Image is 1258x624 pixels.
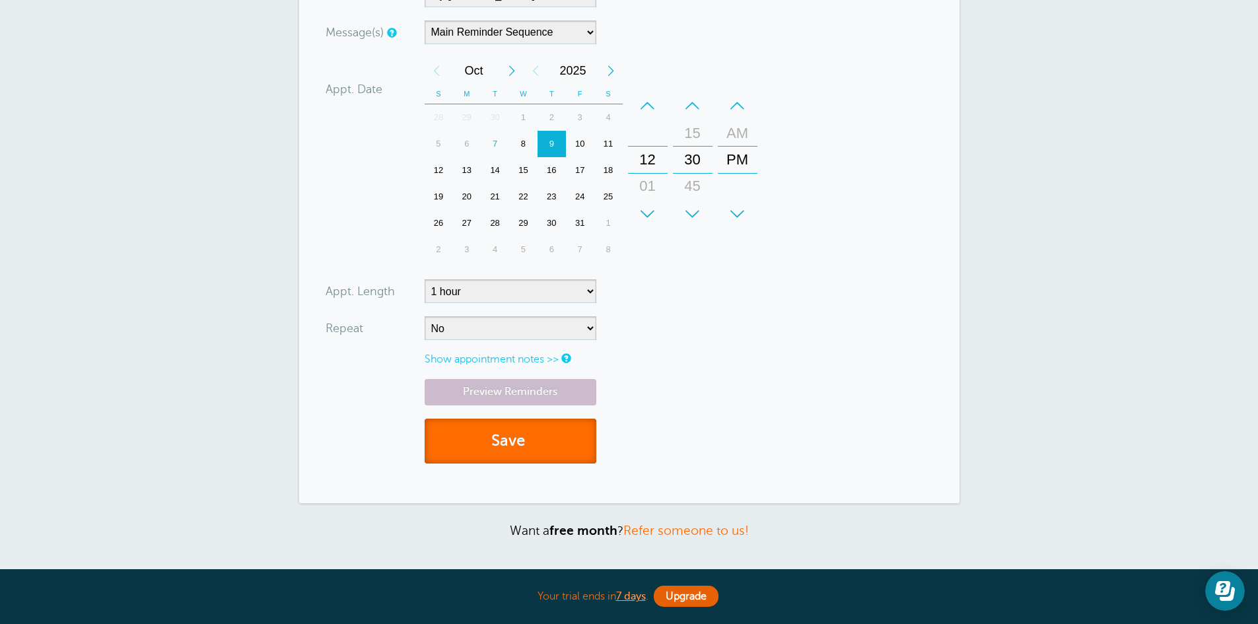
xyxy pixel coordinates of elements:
label: Appt. Date [326,83,382,95]
div: Sunday, October 19 [425,184,453,210]
div: 7 [481,131,509,157]
div: Thursday, October 23 [538,184,566,210]
div: 4 [481,236,509,263]
div: Wednesday, October 22 [509,184,538,210]
div: 3 [452,236,481,263]
th: W [509,84,538,104]
div: Previous Month [425,57,448,84]
button: Save [425,419,596,464]
div: 28 [481,210,509,236]
div: Saturday, October 4 [594,104,623,131]
div: Monday, October 13 [452,157,481,184]
div: Tuesday, October 14 [481,157,509,184]
div: 18 [594,157,623,184]
div: Friday, October 24 [566,184,594,210]
div: 24 [566,184,594,210]
div: 5 [509,236,538,263]
div: Tuesday, November 4 [481,236,509,263]
div: 25 [594,184,623,210]
div: Sunday, October 5 [425,131,453,157]
div: Wednesday, October 29 [509,210,538,236]
div: Tuesday, October 21 [481,184,509,210]
div: 14 [481,157,509,184]
div: 11 [594,131,623,157]
div: 9 [538,131,566,157]
a: Show appointment notes >> [425,353,559,365]
span: October [448,57,500,84]
div: Saturday, November 1 [594,210,623,236]
div: 4 [594,104,623,131]
div: Saturday, October 18 [594,157,623,184]
div: Sunday, September 28 [425,104,453,131]
div: Today, Tuesday, October 7 [481,131,509,157]
div: 19 [425,184,453,210]
div: 2 [538,104,566,131]
div: Saturday, October 11 [594,131,623,157]
label: Message(s) [326,26,384,38]
a: Simple templates and custom messages will use the reminder schedule set under Settings > Reminder... [387,28,395,37]
div: Thursday, October 16 [538,157,566,184]
div: Thursday, November 6 [538,236,566,263]
label: Repeat [326,322,363,334]
div: 29 [509,210,538,236]
div: 20 [452,184,481,210]
div: 01 [632,173,664,199]
div: 1 [594,210,623,236]
div: 8 [594,236,623,263]
div: 29 [452,104,481,131]
a: Upgrade [654,586,718,607]
div: Wednesday, October 15 [509,157,538,184]
div: 12 [632,147,664,173]
div: Wednesday, October 8 [509,131,538,157]
div: 17 [566,157,594,184]
div: Thursday, October 9 [538,131,566,157]
div: Sunday, October 26 [425,210,453,236]
strong: free month [549,524,617,537]
th: T [481,84,509,104]
th: M [452,84,481,104]
div: Next Month [500,57,524,84]
div: Friday, November 7 [566,236,594,263]
div: Monday, September 29 [452,104,481,131]
div: 12 [425,157,453,184]
div: Monday, October 20 [452,184,481,210]
div: Minutes [673,92,713,227]
div: 30 [677,147,709,173]
div: Next Year [599,57,623,84]
div: 7 [566,236,594,263]
th: S [425,84,453,104]
div: 5 [425,131,453,157]
div: AM [722,120,753,147]
div: 10 [566,131,594,157]
div: 27 [452,210,481,236]
div: 28 [425,104,453,131]
div: Previous Year [524,57,547,84]
div: Thursday, October 2 [538,104,566,131]
iframe: Resource center [1205,571,1245,611]
div: Your trial ends in . [299,582,960,611]
div: Sunday, October 12 [425,157,453,184]
a: Preview Reminders [425,379,596,405]
div: 26 [425,210,453,236]
div: Hours [628,92,668,227]
div: 21 [481,184,509,210]
div: Monday, October 6 [452,131,481,157]
div: 30 [481,104,509,131]
div: 23 [538,184,566,210]
div: Sunday, November 2 [425,236,453,263]
a: 7 days [616,590,646,602]
label: Appt. Length [326,285,395,297]
div: 15 [677,120,709,147]
div: Wednesday, November 5 [509,236,538,263]
div: 1 [509,104,538,131]
div: 15 [509,157,538,184]
div: 22 [509,184,538,210]
div: Saturday, October 25 [594,184,623,210]
div: 30 [538,210,566,236]
div: 2 [425,236,453,263]
div: Monday, October 27 [452,210,481,236]
div: PM [722,147,753,173]
div: 3 [566,104,594,131]
div: 31 [566,210,594,236]
div: 02 [632,199,664,226]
